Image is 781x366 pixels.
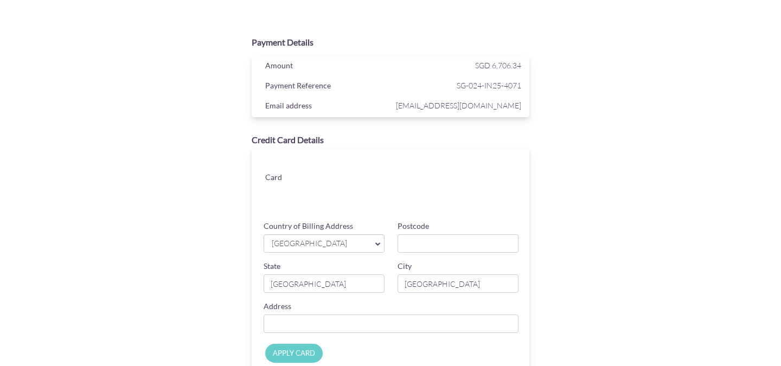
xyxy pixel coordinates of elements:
label: Address [264,301,291,312]
span: SGD 6,706.34 [475,61,521,70]
div: Payment Reference [257,79,393,95]
span: [GEOGRAPHIC_DATA] [271,238,367,249]
div: Amount [257,59,393,75]
div: Email address [257,99,393,115]
iframe: Secure card expiration date input frame [334,183,426,203]
label: Country of Billing Address [264,221,353,232]
label: State [264,261,280,272]
label: Postcode [398,221,429,232]
div: Credit Card Details [252,134,529,146]
span: SG-024-IN25-4071 [393,79,521,92]
a: [GEOGRAPHIC_DATA] [264,234,385,253]
div: Payment Details [252,36,529,49]
input: APPLY CARD [265,344,323,363]
label: City [398,261,412,272]
span: [EMAIL_ADDRESS][DOMAIN_NAME] [393,99,521,112]
div: Card [257,170,325,187]
iframe: Secure card security code input frame [427,183,519,203]
iframe: Secure card number input frame [334,159,520,179]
